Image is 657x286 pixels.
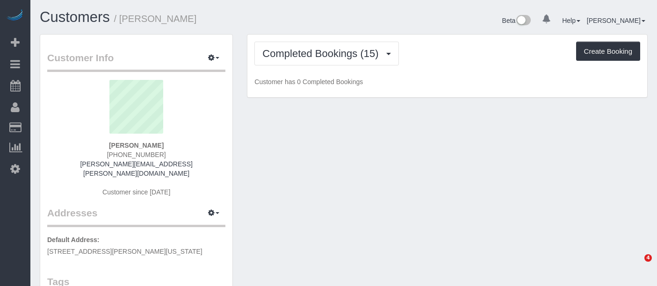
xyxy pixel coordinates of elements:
[587,17,645,24] a: [PERSON_NAME]
[40,9,110,25] a: Customers
[107,151,166,158] span: [PHONE_NUMBER]
[80,160,192,177] a: [PERSON_NAME][EMAIL_ADDRESS][PERSON_NAME][DOMAIN_NAME]
[644,254,652,262] span: 4
[47,51,225,72] legend: Customer Info
[254,42,398,65] button: Completed Bookings (15)
[109,142,164,149] strong: [PERSON_NAME]
[515,15,531,27] img: New interface
[114,14,197,24] small: / [PERSON_NAME]
[47,248,202,255] span: [STREET_ADDRESS][PERSON_NAME][US_STATE]
[502,17,531,24] a: Beta
[254,77,640,86] p: Customer has 0 Completed Bookings
[576,42,640,61] button: Create Booking
[562,17,580,24] a: Help
[625,254,648,277] iframe: Intercom live chat
[262,48,383,59] span: Completed Bookings (15)
[6,9,24,22] img: Automaid Logo
[47,235,100,244] label: Default Address:
[102,188,170,196] span: Customer since [DATE]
